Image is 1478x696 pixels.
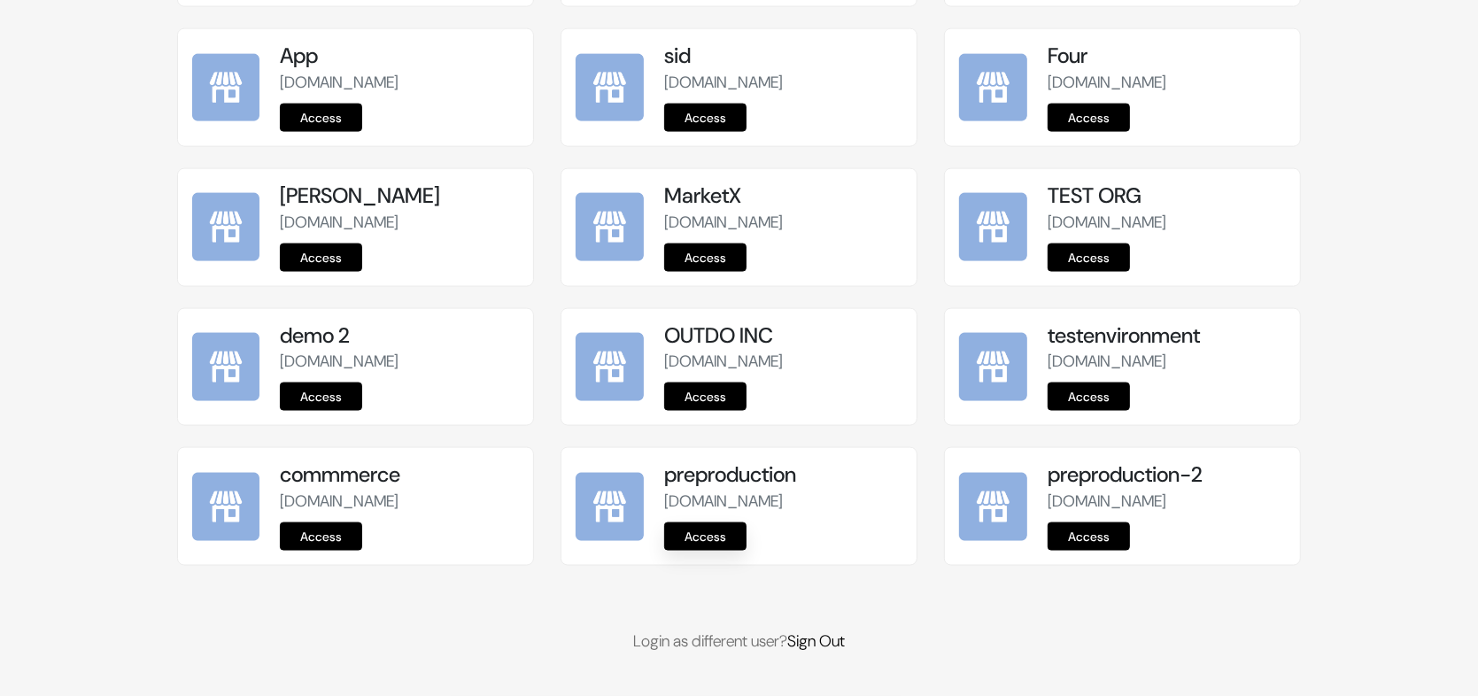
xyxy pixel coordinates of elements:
a: Access [664,104,747,132]
img: MarketX [576,193,644,261]
a: Access [280,244,362,272]
img: testenvironment [959,333,1027,401]
p: [DOMAIN_NAME] [1048,71,1286,95]
a: Sign Out [787,630,845,652]
p: [DOMAIN_NAME] [664,490,902,514]
h5: [PERSON_NAME] [280,183,518,209]
h5: TEST ORG [1048,183,1286,209]
img: sid [576,54,644,122]
p: [DOMAIN_NAME] [664,350,902,374]
a: Access [1048,244,1130,272]
p: [DOMAIN_NAME] [664,71,902,95]
img: TEST ORG [959,193,1027,261]
p: [DOMAIN_NAME] [1048,490,1286,514]
h5: preproduction-2 [1048,462,1286,488]
p: [DOMAIN_NAME] [280,71,518,95]
h5: demo 2 [280,323,518,349]
img: kamal Da [192,193,260,261]
p: [DOMAIN_NAME] [664,211,902,235]
a: Access [280,104,362,132]
img: Four [959,54,1027,122]
a: Access [664,522,747,551]
img: preproduction-2 [959,473,1027,541]
h5: MarketX [664,183,902,209]
a: Access [280,383,362,411]
h5: testenvironment [1048,323,1286,349]
p: [DOMAIN_NAME] [280,350,518,374]
h5: preproduction [664,462,902,488]
p: [DOMAIN_NAME] [280,211,518,235]
a: Access [664,244,747,272]
p: Login as different user? [177,630,1302,653]
a: Access [280,522,362,551]
h5: commmerce [280,462,518,488]
img: App [192,54,260,122]
a: Access [1048,383,1130,411]
a: Access [1048,104,1130,132]
h5: App [280,43,518,69]
img: demo 2 [192,333,260,401]
img: commmerce [192,473,260,541]
p: [DOMAIN_NAME] [280,490,518,514]
h5: Four [1048,43,1286,69]
a: Access [1048,522,1130,551]
p: [DOMAIN_NAME] [1048,350,1286,374]
p: [DOMAIN_NAME] [1048,211,1286,235]
img: preproduction [576,473,644,541]
h5: sid [664,43,902,69]
a: Access [664,383,747,411]
img: OUTDO INC [576,333,644,401]
h5: OUTDO INC [664,323,902,349]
